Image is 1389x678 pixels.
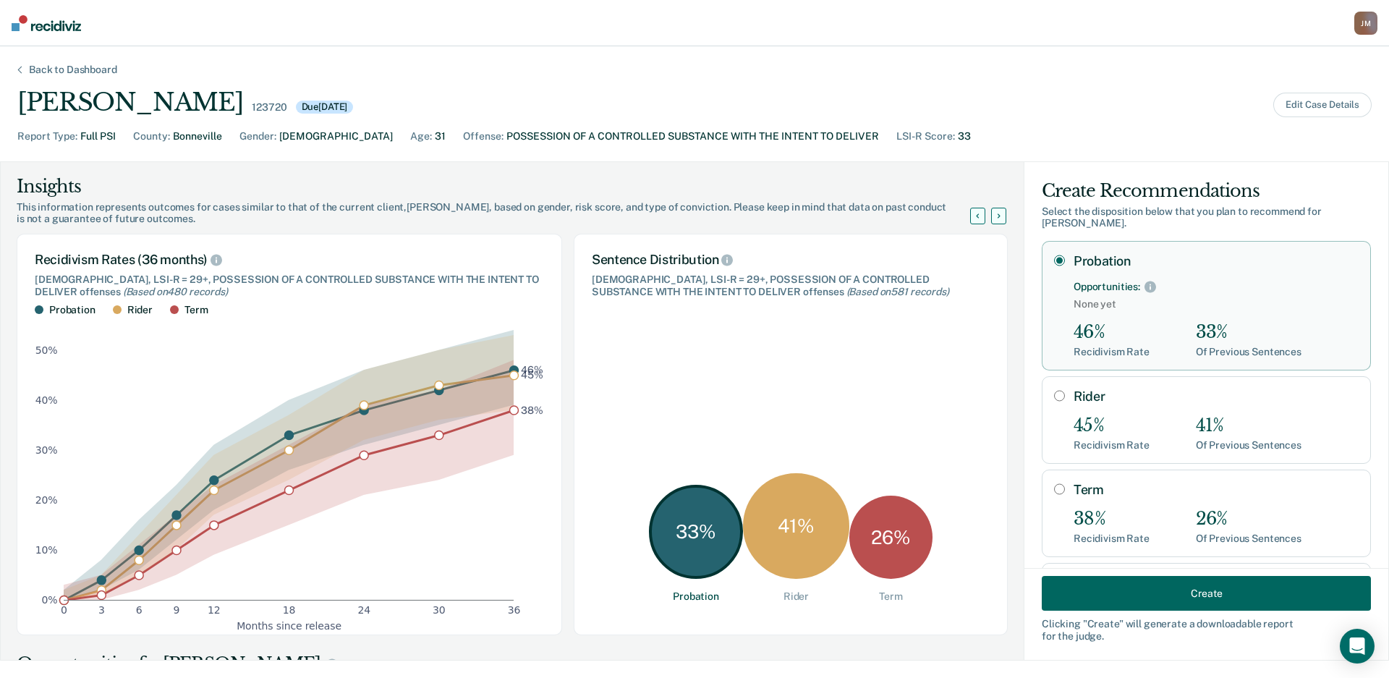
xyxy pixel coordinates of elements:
span: (Based on 581 records ) [846,286,949,297]
span: (Based on 480 records ) [123,286,228,297]
text: 9 [174,605,180,616]
text: 30% [35,444,58,456]
div: Back to Dashboard [12,64,135,76]
text: 10% [35,544,58,556]
div: Of Previous Sentences [1196,439,1301,452]
div: 26 % [849,496,933,579]
label: Term [1074,482,1359,498]
label: Rider [1074,389,1359,404]
div: 41% [1196,415,1301,436]
g: x-axis tick label [61,605,520,616]
div: 45% [1074,415,1150,436]
button: Create [1042,576,1371,611]
div: 26% [1196,509,1301,530]
text: 18 [283,605,296,616]
div: 33% [1196,322,1301,343]
div: [DEMOGRAPHIC_DATA] [279,129,393,144]
div: Create Recommendations [1042,179,1371,203]
div: Opportunities for [PERSON_NAME] [17,653,1008,676]
div: Term [879,590,902,603]
g: area [64,330,514,600]
div: Age : [410,129,432,144]
text: 38% [521,404,543,416]
span: None yet [1074,298,1359,310]
div: Of Previous Sentences [1196,533,1301,545]
button: JM [1354,12,1377,35]
div: Clicking " Create " will generate a downloadable report for the judge. [1042,618,1371,643]
div: Recidivism Rates (36 months) [35,252,544,268]
div: County : [133,129,170,144]
text: 6 [136,605,143,616]
div: J M [1354,12,1377,35]
div: Of Previous Sentences [1196,346,1301,358]
div: [PERSON_NAME] [17,88,243,117]
text: Months since release [237,620,341,632]
div: Gender : [239,129,276,144]
div: 46% [1074,322,1150,343]
text: 24 [357,605,370,616]
div: [DEMOGRAPHIC_DATA], LSI-R = 29+, POSSESSION OF A CONTROLLED SUBSTANCE WITH THE INTENT TO DELIVER ... [35,274,544,298]
label: Probation [1074,253,1359,269]
div: [DEMOGRAPHIC_DATA], LSI-R = 29+, POSSESSION OF A CONTROLLED SUBSTANCE WITH THE INTENT TO DELIVER ... [592,274,990,298]
g: y-axis tick label [35,344,58,606]
text: 50% [35,344,58,356]
div: Opportunities: [1074,281,1140,293]
div: 33 % [649,485,743,579]
img: Recidiviz [12,15,81,31]
text: 46% [521,365,543,376]
div: 38% [1074,509,1150,530]
div: Probation [49,304,95,316]
div: This information represents outcomes for cases similar to that of the current client, [PERSON_NAM... [17,201,987,226]
div: 41 % [743,473,849,580]
div: Full PSI [80,129,116,144]
button: Edit Case Details [1273,93,1372,117]
text: 20% [35,494,58,506]
div: Due [DATE] [296,101,354,114]
div: Bonneville [173,129,222,144]
text: 45% [521,370,543,381]
div: Recidivism Rate [1074,346,1150,358]
div: POSSESSION OF A CONTROLLED SUBSTANCE WITH THE INTENT TO DELIVER [506,129,879,144]
div: 33 [958,129,971,144]
text: 36 [508,605,521,616]
div: Recidivism Rate [1074,533,1150,545]
text: 0% [42,594,58,606]
div: Open Intercom Messenger [1340,629,1375,664]
g: x-axis label [237,620,341,632]
div: Recidivism Rate [1074,439,1150,452]
div: Sentence Distribution [592,252,990,268]
text: 3 [98,605,105,616]
div: Rider [783,590,809,603]
g: text [521,365,543,416]
div: Offense : [463,129,504,144]
text: 12 [208,605,221,616]
div: LSI-R Score : [896,129,955,144]
div: 31 [435,129,446,144]
text: 0 [61,605,67,616]
text: 30 [433,605,446,616]
div: Term [184,304,208,316]
div: 123720 [252,101,286,114]
div: Probation [673,590,719,603]
div: Rider [127,304,153,316]
div: Insights [17,175,987,198]
div: Report Type : [17,129,77,144]
div: Select the disposition below that you plan to recommend for [PERSON_NAME] . [1042,205,1371,230]
text: 40% [35,394,58,406]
